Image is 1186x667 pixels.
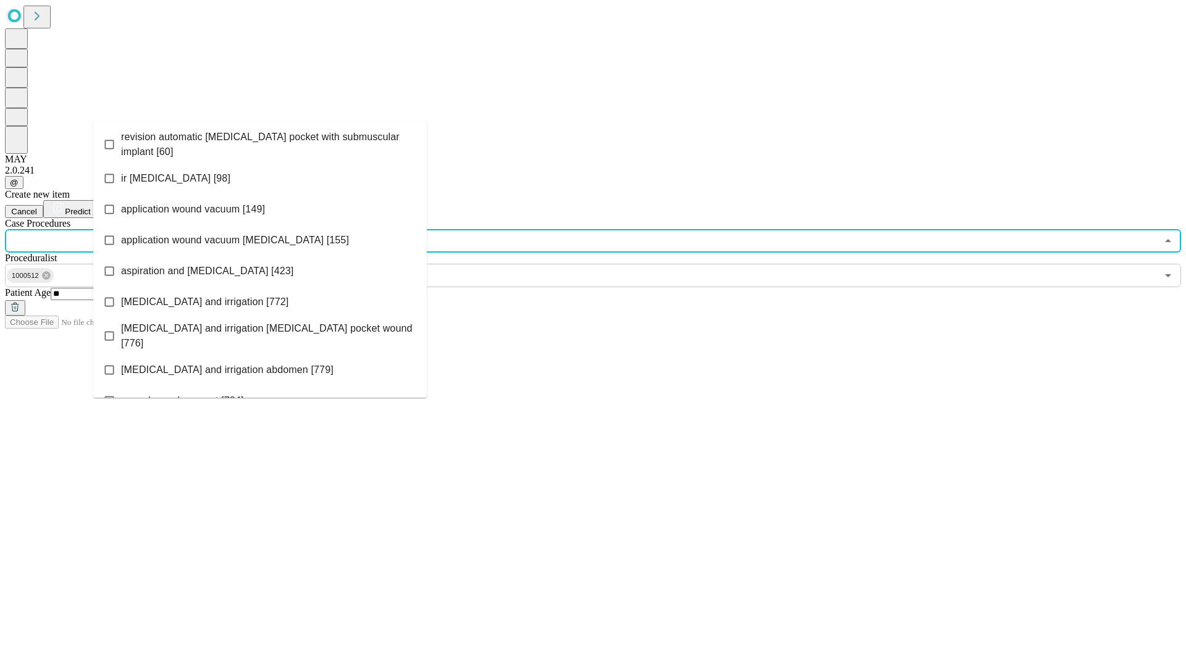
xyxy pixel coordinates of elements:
[65,207,90,216] span: Predict
[121,363,334,377] span: [MEDICAL_DATA] and irrigation abdomen [779]
[5,218,70,229] span: Scheduled Procedure
[5,253,57,263] span: Proceduralist
[121,233,349,248] span: application wound vacuum [MEDICAL_DATA] [155]
[7,268,54,283] div: 1000512
[10,178,19,187] span: @
[121,130,417,159] span: revision automatic [MEDICAL_DATA] pocket with submuscular implant [60]
[121,202,265,217] span: application wound vacuum [149]
[5,176,23,189] button: @
[121,171,230,186] span: ir [MEDICAL_DATA] [98]
[5,205,43,218] button: Cancel
[121,393,244,408] span: wound vac placement [784]
[5,165,1181,176] div: 2.0.241
[11,207,37,216] span: Cancel
[5,154,1181,165] div: MAY
[121,295,288,309] span: [MEDICAL_DATA] and irrigation [772]
[1159,232,1177,250] button: Close
[43,200,100,218] button: Predict
[5,287,51,298] span: Patient Age
[7,269,44,283] span: 1000512
[1159,267,1177,284] button: Open
[121,321,417,351] span: [MEDICAL_DATA] and irrigation [MEDICAL_DATA] pocket wound [776]
[121,264,293,279] span: aspiration and [MEDICAL_DATA] [423]
[5,189,70,199] span: Create new item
